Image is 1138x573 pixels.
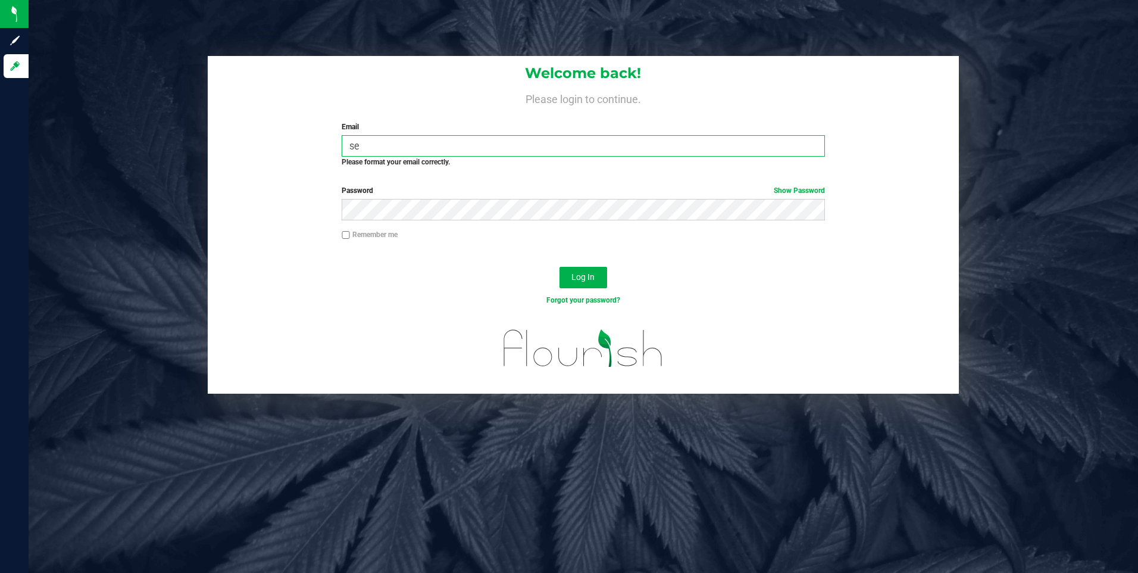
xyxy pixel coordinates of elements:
[342,231,350,239] input: Remember me
[9,60,21,72] inline-svg: Log in
[489,318,677,379] img: flourish_logo.svg
[342,122,825,132] label: Email
[342,229,398,240] label: Remember me
[559,267,607,288] button: Log In
[342,158,450,166] strong: Please format your email correctly.
[546,296,620,304] a: Forgot your password?
[774,186,825,195] a: Show Password
[342,186,373,195] span: Password
[9,35,21,46] inline-svg: Sign up
[571,272,595,282] span: Log In
[208,91,959,105] h4: Please login to continue.
[208,66,959,81] h1: Welcome back!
